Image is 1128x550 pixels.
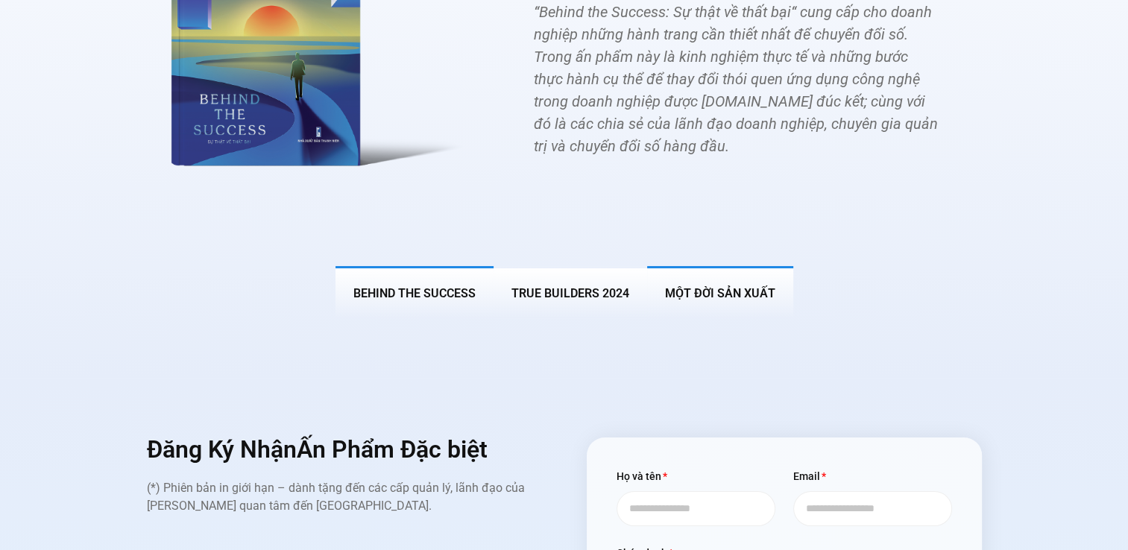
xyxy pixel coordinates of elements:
p: (*) Phiên bản in giới hạn – dành tặng đến các cấp quản lý, lãnh đạo của [PERSON_NAME] quan tâm đế... [147,479,542,515]
span: True Builders 2024 [511,286,629,300]
label: Email [793,467,827,491]
p: “Behind the Success: Sự thật về thất bại“ cung cấp cho doanh nghiệp những hành trang cần thiết nh... [534,1,939,157]
h2: Đăng Ký Nhận [147,437,542,461]
label: Họ và tên [617,467,668,491]
span: MỘT ĐỜI SẢN XUẤT [665,286,775,300]
span: Ấn Phẩm Đặc biệt [297,435,488,464]
span: BEHIND THE SUCCESS [353,286,476,300]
